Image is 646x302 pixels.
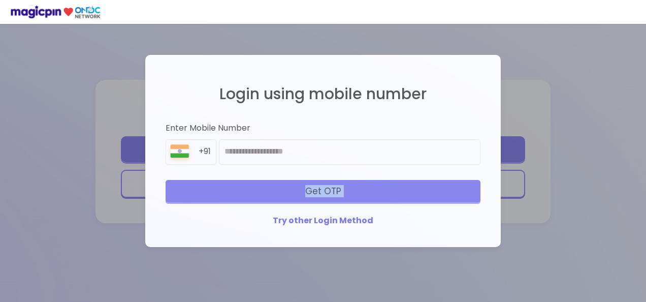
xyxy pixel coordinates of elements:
div: +91 [199,146,216,158]
div: Try other Login Method [166,215,480,227]
div: Enter Mobile Number [166,123,480,134]
img: 8BGLRPwvQ+9ZgAAAAASUVORK5CYII= [166,142,193,164]
img: ondc-logo-new-small.8a59708e.svg [10,5,101,19]
h2: Login using mobile number [166,85,480,102]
